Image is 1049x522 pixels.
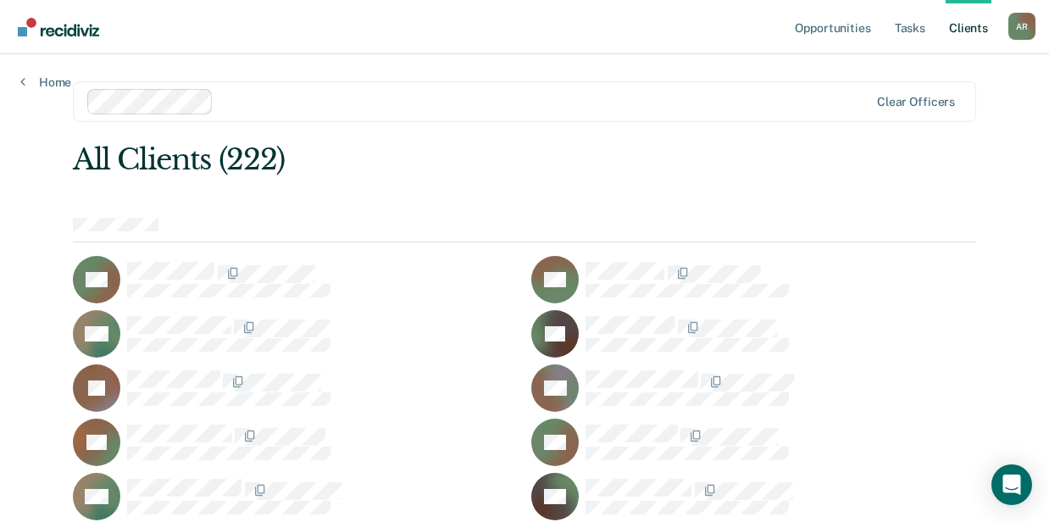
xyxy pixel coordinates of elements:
a: Home [20,75,71,90]
div: A R [1008,13,1035,40]
div: Open Intercom Messenger [991,464,1032,505]
button: Profile dropdown button [1008,13,1035,40]
div: All Clients (222) [73,142,796,177]
div: Clear officers [877,95,955,109]
img: Recidiviz [18,18,99,36]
